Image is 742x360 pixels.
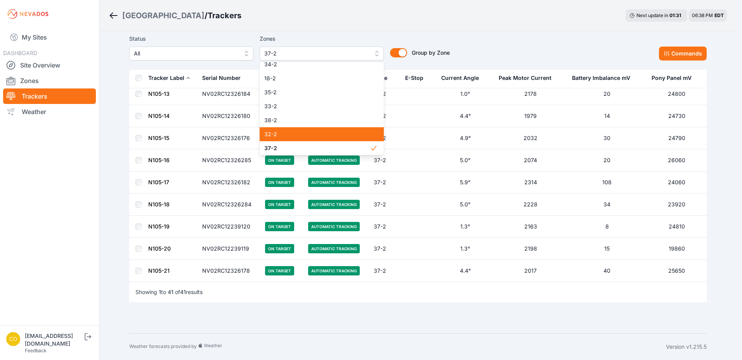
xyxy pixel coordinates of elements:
span: 33-2 [264,102,370,110]
span: 18-2 [264,74,370,82]
span: 38-2 [264,116,370,124]
span: 35-2 [264,88,370,96]
span: 37-2 [264,144,370,152]
div: 37-2 [260,62,384,155]
span: 34-2 [264,61,370,68]
span: 37-2 [264,49,368,58]
span: 32-2 [264,130,370,138]
button: 37-2 [260,47,384,61]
